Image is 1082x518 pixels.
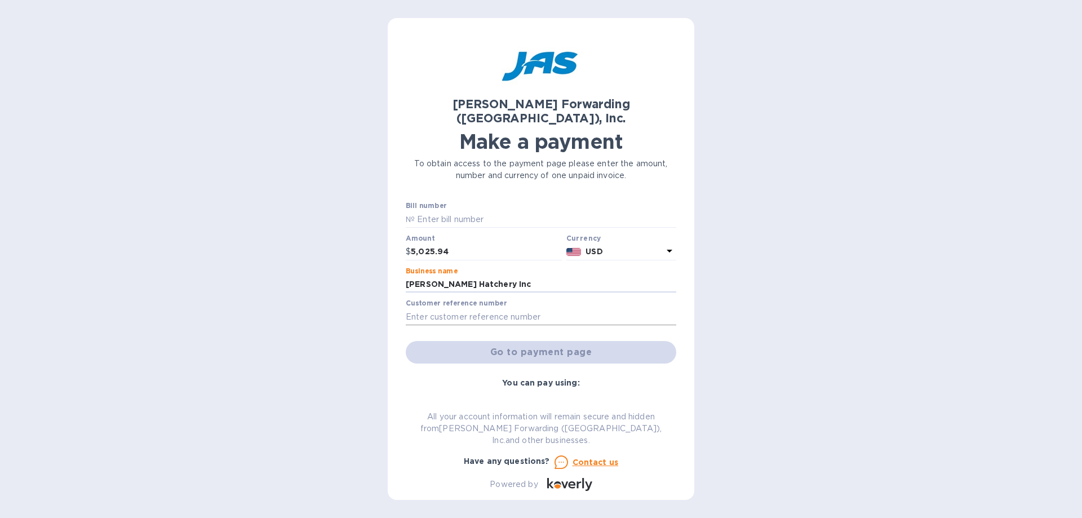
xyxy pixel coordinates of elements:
[406,235,434,242] label: Amount
[406,411,676,446] p: All your account information will remain secure and hidden from [PERSON_NAME] Forwarding ([GEOGRA...
[406,276,676,293] input: Enter business name
[573,458,619,467] u: Contact us
[406,300,507,307] label: Customer reference number
[566,248,582,256] img: USD
[490,479,538,490] p: Powered by
[406,246,411,258] p: $
[406,308,676,325] input: Enter customer reference number
[586,247,602,256] b: USD
[411,243,562,260] input: 0.00
[406,130,676,153] h1: Make a payment
[406,268,458,275] label: Business name
[406,203,446,210] label: Bill number
[502,378,579,387] b: You can pay using:
[464,457,550,466] b: Have any questions?
[415,211,676,228] input: Enter bill number
[406,158,676,181] p: To obtain access to the payment page please enter the amount, number and currency of one unpaid i...
[406,214,415,225] p: №
[566,234,601,242] b: Currency
[453,97,630,125] b: [PERSON_NAME] Forwarding ([GEOGRAPHIC_DATA]), Inc.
